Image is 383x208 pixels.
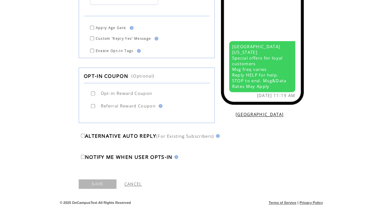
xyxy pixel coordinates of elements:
[135,49,141,53] img: help.gif
[298,201,299,205] span: |
[157,104,163,108] img: help.gif
[300,201,323,205] a: Privacy Policy
[156,134,214,139] span: (For Existing Subscribers)
[214,134,220,138] img: help.gif
[60,201,131,205] span: © 2025 OnCampusText All Rights Reserved
[96,37,151,41] span: Custom 'Reply Yes' Message
[79,180,117,189] a: SAVE
[85,154,173,161] span: NOTIFY ME WHEN USER OPTS-IN
[101,103,156,109] span: Referral Reward Coupon
[96,26,126,30] span: Apply Age Gate
[232,44,287,90] span: [GEOGRAPHIC_DATA][US_STATE] Special offers for loyal customers Msg freq varies Reply HELP for hel...
[131,73,154,79] span: (Optional)
[84,73,128,80] span: OPT-IN COUPON
[101,91,152,96] span: Opt-in Reward Coupon
[236,112,284,118] a: [GEOGRAPHIC_DATA]
[173,155,178,159] img: help.gif
[128,26,134,30] img: help.gif
[85,133,156,140] span: ALTERNATIVE AUTO REPLY
[96,49,134,53] span: Enable Opt-in Tags
[153,37,158,41] img: help.gif
[269,201,297,205] a: Terms of Service
[124,182,142,187] a: CANCEL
